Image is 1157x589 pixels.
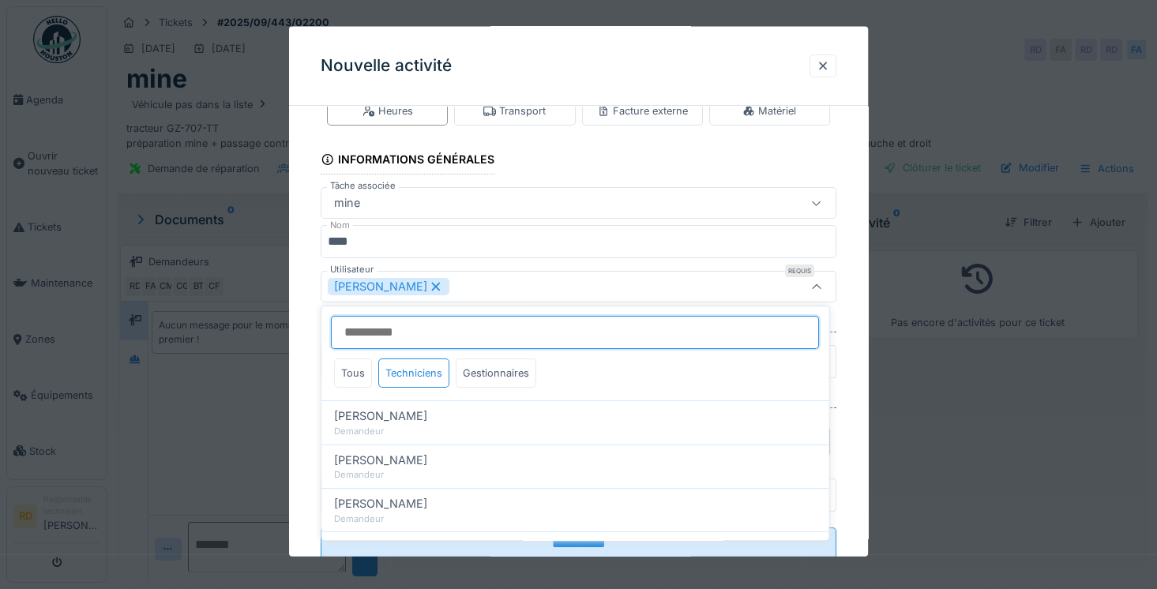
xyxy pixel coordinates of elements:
[321,148,494,174] div: Informations générales
[597,103,688,118] div: Facture externe
[328,278,449,295] div: [PERSON_NAME]
[334,425,816,438] div: Demandeur
[334,468,816,482] div: Demandeur
[334,452,427,469] span: [PERSON_NAME]
[378,358,449,388] div: Techniciens
[742,103,796,118] div: Matériel
[327,263,377,276] label: Utilisateur
[321,56,452,76] h3: Nouvelle activité
[334,512,816,526] div: Demandeur
[334,539,427,557] span: [PERSON_NAME]
[328,194,366,212] div: mine
[363,103,413,118] div: Heures
[334,358,372,388] div: Tous
[327,219,353,232] label: Nom
[327,179,399,193] label: Tâche associée
[483,103,546,118] div: Transport
[785,264,814,277] div: Requis
[334,407,427,425] span: [PERSON_NAME]
[334,495,427,512] span: [PERSON_NAME]
[456,358,536,388] div: Gestionnaires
